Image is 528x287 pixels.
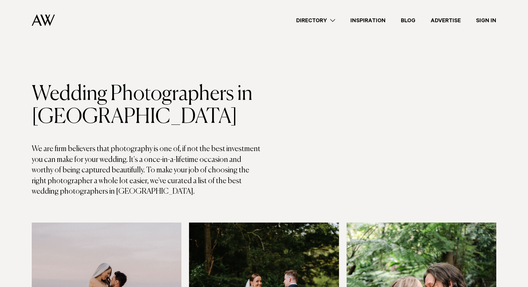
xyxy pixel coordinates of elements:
[289,16,343,25] a: Directory
[343,16,393,25] a: Inspiration
[468,16,504,25] a: Sign In
[423,16,468,25] a: Advertise
[32,14,55,26] img: Auckland Weddings Logo
[393,16,423,25] a: Blog
[32,144,264,197] p: We are firm believers that photography is one of, if not the best investment you can make for you...
[32,83,264,129] h1: Wedding Photographers in [GEOGRAPHIC_DATA]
